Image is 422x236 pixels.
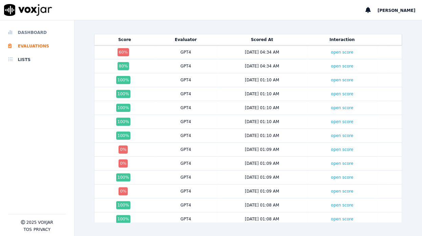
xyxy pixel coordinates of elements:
[331,92,353,96] a: open score
[331,119,353,124] a: open score
[116,201,130,209] div: 100 %
[23,227,31,232] button: TOS
[245,175,279,180] div: [DATE] 01:09 AM
[331,133,353,138] a: open score
[245,105,279,111] div: [DATE] 01:10 AM
[331,105,353,110] a: open score
[245,202,279,208] div: [DATE] 01:08 AM
[119,159,128,168] div: 0 %
[119,187,128,195] div: 0 %
[331,64,353,68] a: open score
[181,216,191,222] div: GPT4
[331,203,353,208] a: open score
[377,6,422,14] button: [PERSON_NAME]
[377,8,415,13] span: [PERSON_NAME]
[181,202,191,208] div: GPT4
[245,189,279,194] div: [DATE] 01:09 AM
[331,78,353,82] a: open score
[181,105,191,111] div: GPT4
[331,161,353,166] a: open score
[245,77,279,83] div: [DATE] 01:10 AM
[251,37,273,42] button: Scored At
[245,161,279,166] div: [DATE] 01:09 AM
[181,91,191,97] div: GPT4
[116,104,130,112] div: 100 %
[181,147,191,152] div: GPT4
[116,132,130,140] div: 100 %
[331,217,353,221] a: open score
[181,161,191,166] div: GPT4
[116,173,130,181] div: 100 %
[181,189,191,194] div: GPT4
[181,50,191,55] div: GPT4
[4,4,52,16] img: voxjar logo
[245,133,279,138] div: [DATE] 01:10 AM
[331,175,353,180] a: open score
[8,53,66,66] a: Lists
[181,63,191,69] div: GPT4
[116,76,130,84] div: 100 %
[116,215,130,223] div: 100 %
[34,227,50,232] button: Privacy
[181,133,191,138] div: GPT4
[331,50,353,55] a: open score
[330,37,355,42] button: Interaction
[118,37,131,42] button: Score
[331,147,353,152] a: open score
[245,119,279,124] div: [DATE] 01:10 AM
[331,189,353,194] a: open score
[175,37,197,42] button: Evaluator
[245,216,279,222] div: [DATE] 01:08 AM
[181,119,191,124] div: GPT4
[181,175,191,180] div: GPT4
[181,77,191,83] div: GPT4
[245,147,279,152] div: [DATE] 01:09 AM
[8,39,66,53] a: Evaluations
[119,145,128,154] div: 0 %
[116,118,130,126] div: 100 %
[26,220,53,225] p: 2025 Voxjar
[118,48,129,56] div: 60 %
[245,63,279,69] div: [DATE] 04:34 AM
[8,26,66,39] a: Dashboard
[116,90,130,98] div: 100 %
[245,50,279,55] div: [DATE] 04:34 AM
[118,62,129,70] div: 80 %
[245,91,279,97] div: [DATE] 01:10 AM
